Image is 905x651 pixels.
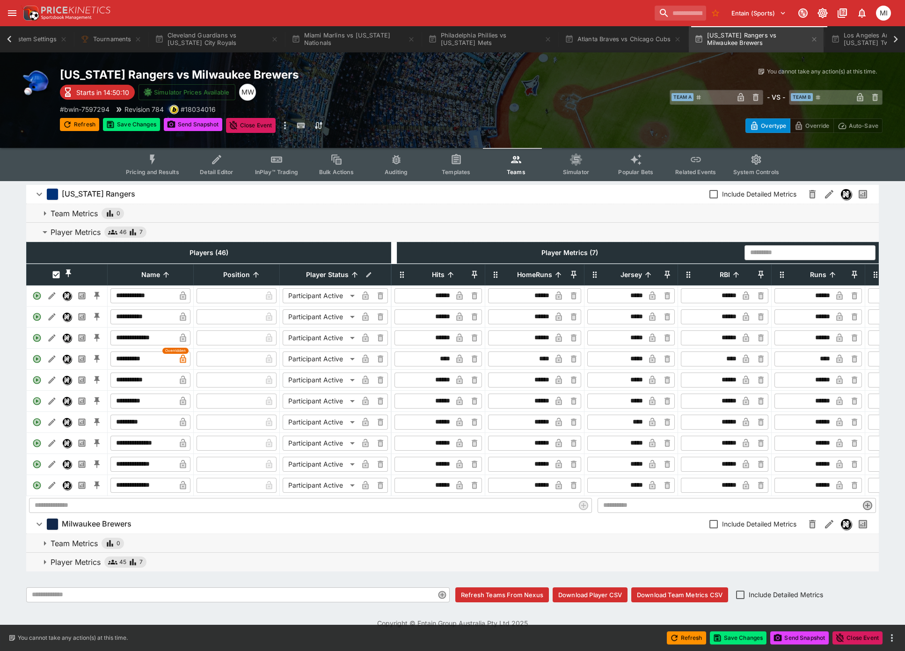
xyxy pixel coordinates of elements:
[29,351,44,366] div: Active Player
[833,118,883,133] button: Auto-Save
[26,185,879,204] button: [US_STATE] RangersInclude Detailed MetricsNexusPast Performances
[60,67,471,82] h2: Copy To Clipboard
[749,590,823,600] span: Include Detailed Metrics
[655,6,706,21] input: search
[74,415,89,430] button: Past Performances
[76,88,129,97] p: Starts in 14:50:10
[63,313,71,321] img: nexus.svg
[74,457,89,472] button: Past Performances
[800,269,837,280] span: Runs
[44,288,59,303] button: Edit
[517,269,552,280] p: HomeRuns
[22,67,52,97] img: baseball.png
[854,5,870,22] button: Notifications
[62,354,72,364] div: Nexus
[255,168,298,176] span: InPlay™ Trading
[29,394,44,409] div: Active Player
[610,269,652,280] span: Jersey
[26,534,879,553] button: Team Metrics0
[226,118,276,133] button: Close Event
[296,269,359,280] span: Player Status
[553,587,628,602] button: Download Player CSV
[667,631,706,644] button: Refresh
[63,376,71,384] img: nexus.svg
[117,209,120,218] span: 0
[139,84,235,100] button: Simulator Prices Available
[559,26,687,52] button: Atlanta Braves vs Chicago Cubs
[770,631,829,644] button: Send Snapshot
[74,478,89,493] button: Past Performances
[213,269,260,280] span: Position
[507,168,525,176] span: Teams
[283,373,358,388] div: Participant Active
[767,67,877,76] p: You cannot take any action(s) at this time.
[832,631,883,644] button: Close Event
[720,269,730,280] p: RBI
[283,351,358,366] div: Participant Active
[74,351,89,366] button: Past Performances
[767,92,785,102] h6: - VS -
[124,104,164,114] p: Revision 784
[319,168,354,176] span: Bulk Actions
[62,312,72,322] div: Nexus
[814,5,831,22] button: Toggle light/dark mode
[44,351,59,366] button: Edit
[18,634,128,642] p: You cannot take any action(s) at this time.
[44,415,59,430] button: Edit
[26,223,879,241] button: Player Metrics467
[63,397,71,405] img: nexus.svg
[44,478,59,493] button: Edit
[59,330,74,345] button: Nexus
[722,189,796,199] span: Include Detailed Metrics
[139,557,143,567] span: 7
[631,587,728,602] button: Download Team Metrics CSV
[838,186,854,203] button: Nexus
[59,478,74,493] button: Nexus
[63,460,71,468] img: nexus.svg
[29,373,44,388] div: Active Player
[840,519,852,530] div: Nexus
[44,309,59,324] button: Edit
[117,539,120,548] span: 0
[849,121,878,131] p: Auto-Save
[618,168,653,176] span: Popular Bets
[63,481,71,490] img: nexus.svg
[75,26,147,52] button: Tournaments
[74,436,89,451] button: Past Performances
[397,242,742,263] th: Player Metrics (7)
[27,242,391,263] th: Players (46)
[620,269,642,280] p: Jersey
[44,373,59,388] button: Edit
[5,26,73,52] button: System Settings
[131,269,170,280] span: Name
[29,330,44,345] div: Active Player
[26,204,879,223] button: Team Metrics0
[59,457,74,472] button: Nexus
[44,330,59,345] button: Edit
[745,118,883,133] div: Start From
[63,334,71,342] img: nexus.svg
[432,269,445,280] p: Hits
[507,269,562,280] span: HomeRuns
[62,375,72,385] div: Nexus
[126,168,179,176] span: Pricing and Results
[63,355,71,363] img: nexus.svg
[283,436,358,451] div: Participant Active
[74,394,89,409] button: Past Performances
[62,291,72,300] div: Nexus
[169,105,179,114] div: bwin
[791,93,813,101] span: Team B
[423,26,557,52] button: Philadelphia Phillies vs [US_STATE] Mets
[840,189,852,200] div: Nexus
[283,457,358,472] div: Participant Active
[689,26,824,52] button: [US_STATE] Rangers vs Milwaukee Brewers
[119,557,126,567] span: 45
[283,478,358,493] div: Participant Active
[745,118,790,133] button: Overtype
[59,436,74,451] button: Nexus
[74,309,89,324] button: Past Performances
[164,118,222,131] button: Send Snapshot
[62,189,135,199] h6: [US_STATE] Rangers
[761,121,786,131] p: Overtype
[283,288,358,303] div: Participant Active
